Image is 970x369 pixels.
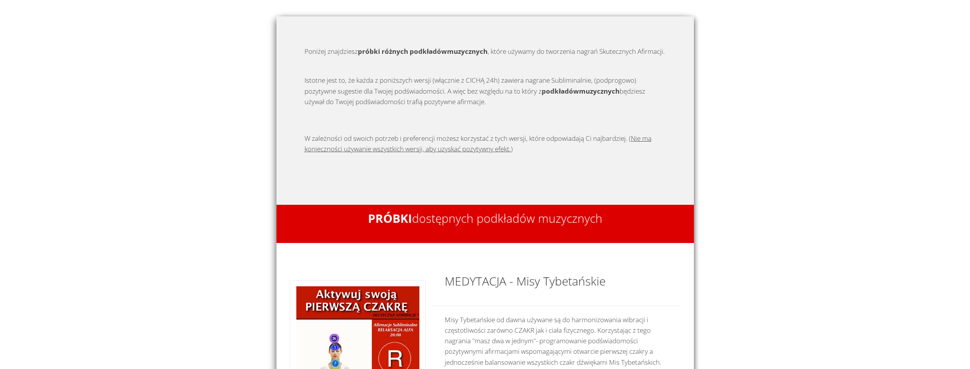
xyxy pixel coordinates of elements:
[368,210,412,226] strong: PRÓBKI
[277,210,694,234] h4: dostępnych podkładów muzycznych
[305,46,666,64] p: Poniżej znajdziesz , które używamy do tworzenia nagrań Skutecznych Afirmacji.
[382,47,447,56] strong: różnych podkładów
[447,47,488,56] strong: muzycznych
[358,47,380,56] strong: próbki
[305,64,666,115] p: Istotne jest to, że każda z poniższych wersji (włącznie z CICHĄ 24h) zawiera nagrane Subliminalni...
[305,133,666,162] p: W zależności od swoich potrzeb i preferencji możesz korzystać z tych wersji, które odpowiadają Ci...
[445,273,667,297] h4: MEDYTACJA - Misy Tybetańskie
[542,87,579,96] strong: podkładów
[579,87,620,96] strong: muzycznych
